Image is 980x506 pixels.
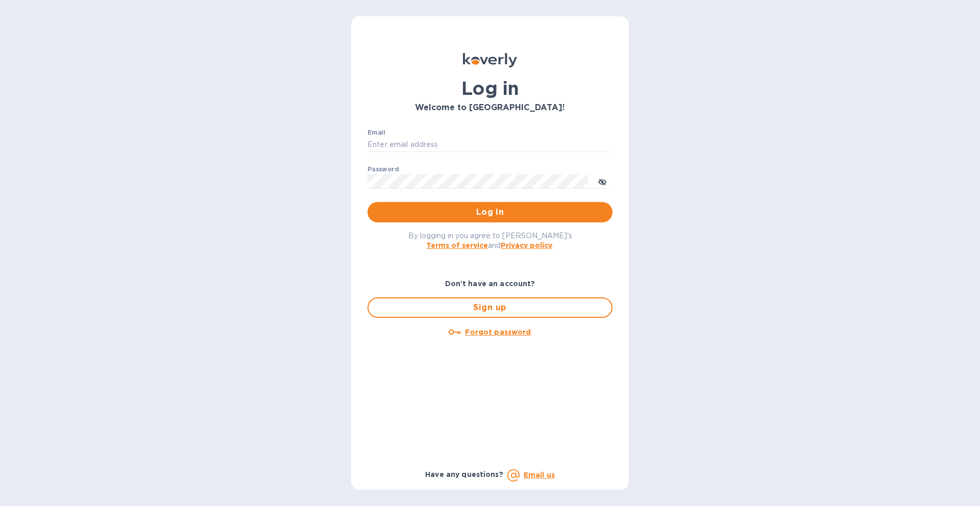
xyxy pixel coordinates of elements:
h1: Log in [367,78,612,99]
span: Sign up [377,301,603,314]
span: By logging in you agree to [PERSON_NAME]'s and . [408,232,572,249]
h3: Welcome to [GEOGRAPHIC_DATA]! [367,103,612,113]
button: Sign up [367,297,612,318]
label: Password [367,166,399,172]
span: Log in [376,206,604,218]
b: Have any questions? [425,470,503,478]
a: Email us [524,471,555,479]
input: Enter email address [367,137,612,153]
button: Log in [367,202,612,222]
u: Forgot password [465,328,531,336]
a: Terms of service [426,241,488,249]
b: Don't have an account? [445,280,535,288]
label: Email [367,130,385,136]
img: Koverly [463,53,517,67]
a: Privacy policy [501,241,552,249]
button: toggle password visibility [592,171,612,191]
